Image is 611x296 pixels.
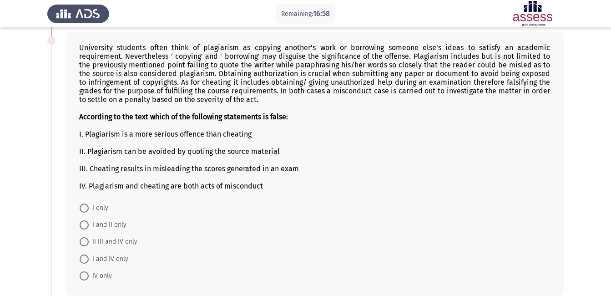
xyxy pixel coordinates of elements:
img: Assessment logo of ASSESS English Language Assessment (3 Module) (Ad - IB) [502,1,564,26]
div: University students often think of plagiarism as copying another's work or borrowing someone else... [79,43,550,190]
div: IV. Plagiarism and cheating are both acts of misconduct [79,182,550,190]
span: IV only [89,270,112,281]
span: 16:58 [313,9,330,18]
span: I and II only [89,219,126,230]
span: I only [89,203,108,214]
img: Assess Talent Management logo [47,1,109,26]
div: I. Plagiarism is a more serious offence than cheating [79,130,550,138]
b: According to the text which of the following statements is false: [79,112,288,121]
div: III. Cheating results in misleading the scores generated in an exam [79,164,550,173]
div: II. Plagiarism can be avoided by quoting the source material [79,147,550,156]
span: I and IV only [89,254,128,265]
span: II III and IV only [89,236,137,247]
p: Remaining: [281,8,330,20]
